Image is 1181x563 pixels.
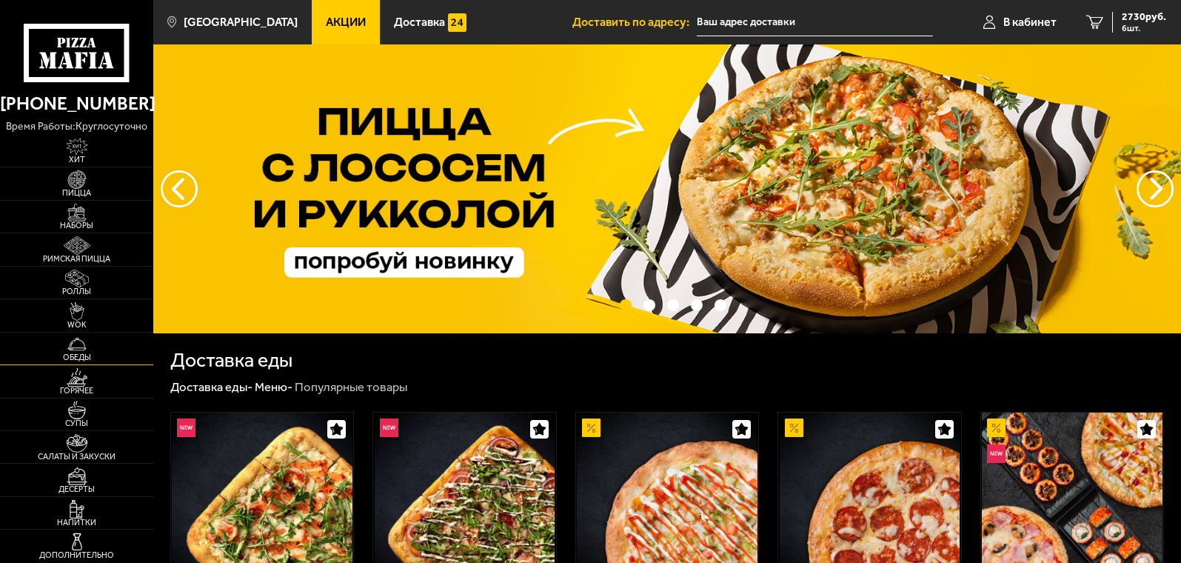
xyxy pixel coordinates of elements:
[785,419,803,437] img: Акционный
[177,419,195,437] img: Новинка
[161,170,198,207] button: следующий
[1122,24,1166,33] span: 6 шт.
[394,16,445,28] span: Доставка
[1137,170,1174,207] button: предыдущий
[184,16,298,28] span: [GEOGRAPHIC_DATA]
[448,13,466,32] img: 15daf4d41897b9f0e9f617042186c801.svg
[380,419,398,437] img: Новинка
[987,444,1006,463] img: Новинка
[255,379,292,394] a: Меню-
[582,419,600,437] img: Акционный
[643,299,655,311] button: точки переключения
[620,299,632,311] button: точки переключения
[697,9,933,36] span: проспект Стачек, 41
[1122,12,1166,22] span: 2730 руб.
[697,9,933,36] input: Ваш адрес доставки
[667,299,679,311] button: точки переключения
[715,299,726,311] button: точки переключения
[295,379,407,396] div: Популярные товары
[1003,16,1057,28] span: В кабинет
[572,16,697,28] span: Доставить по адресу:
[691,299,703,311] button: точки переключения
[170,379,252,394] a: Доставка еды-
[326,16,366,28] span: Акции
[170,350,292,370] h1: Доставка еды
[987,419,1006,437] img: Акционный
